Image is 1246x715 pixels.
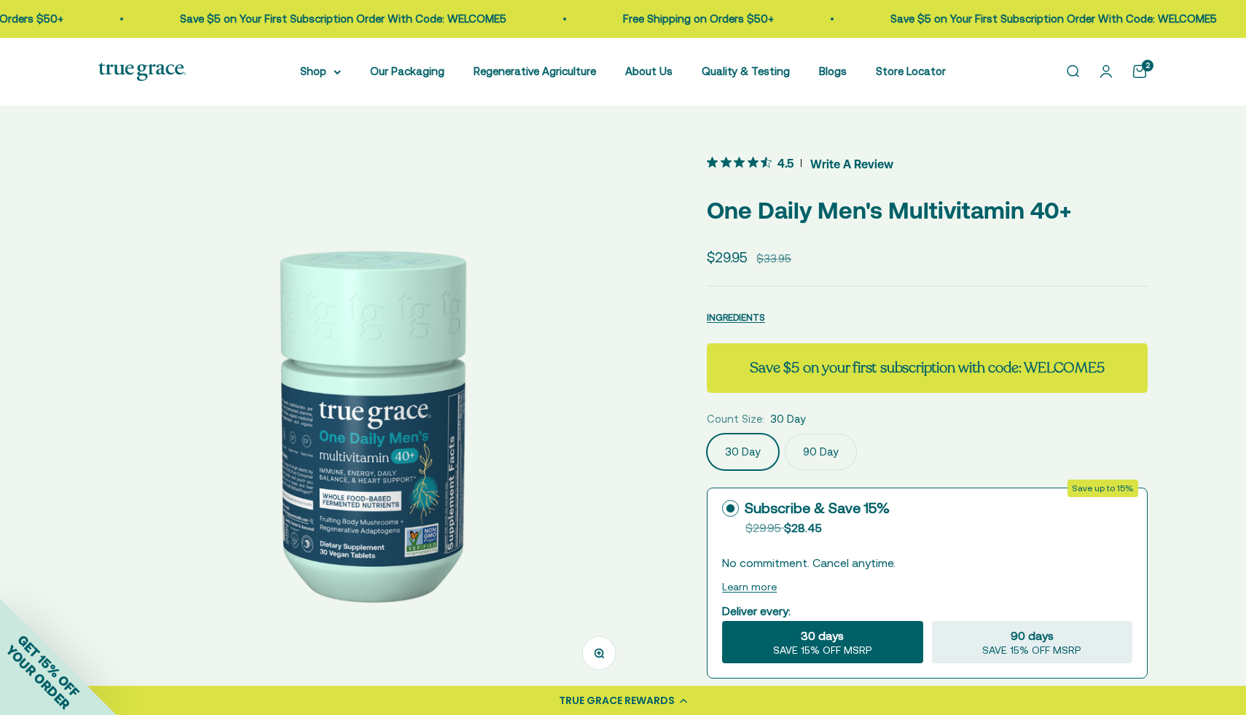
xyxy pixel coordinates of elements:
[370,65,444,77] a: Our Packaging
[707,308,765,326] button: INGREDIENTS
[707,192,1148,229] p: One Daily Men's Multivitamin 40+
[1142,60,1153,71] cart-count: 2
[587,12,737,25] a: Free Shipping on Orders $50+
[15,632,82,700] span: GET 15% OFF
[559,693,675,708] div: TRUE GRACE REWARDS
[474,65,596,77] a: Regenerative Agriculture
[810,152,893,174] span: Write A Review
[777,155,794,170] span: 4.5
[854,10,1180,28] p: Save $5 on Your First Subscription Order With Code: WELCOME5
[98,152,637,691] img: One Daily Men's 40+ Multivitamin
[707,152,893,174] button: 4.5 out 5 stars rating in total 4 reviews. Jump to reviews.
[707,246,748,268] sale-price: $29.95
[756,250,791,267] compare-at-price: $33.95
[770,410,806,428] span: 30 Day
[876,65,946,77] a: Store Locator
[750,358,1104,378] strong: Save $5 on your first subscription with code: WELCOME5
[702,65,790,77] a: Quality & Testing
[3,642,73,712] span: YOUR ORDER
[625,65,673,77] a: About Us
[300,63,341,80] summary: Shop
[707,410,764,428] legend: Count Size:
[819,65,847,77] a: Blogs
[707,312,765,323] span: INGREDIENTS
[144,10,470,28] p: Save $5 on Your First Subscription Order With Code: WELCOME5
